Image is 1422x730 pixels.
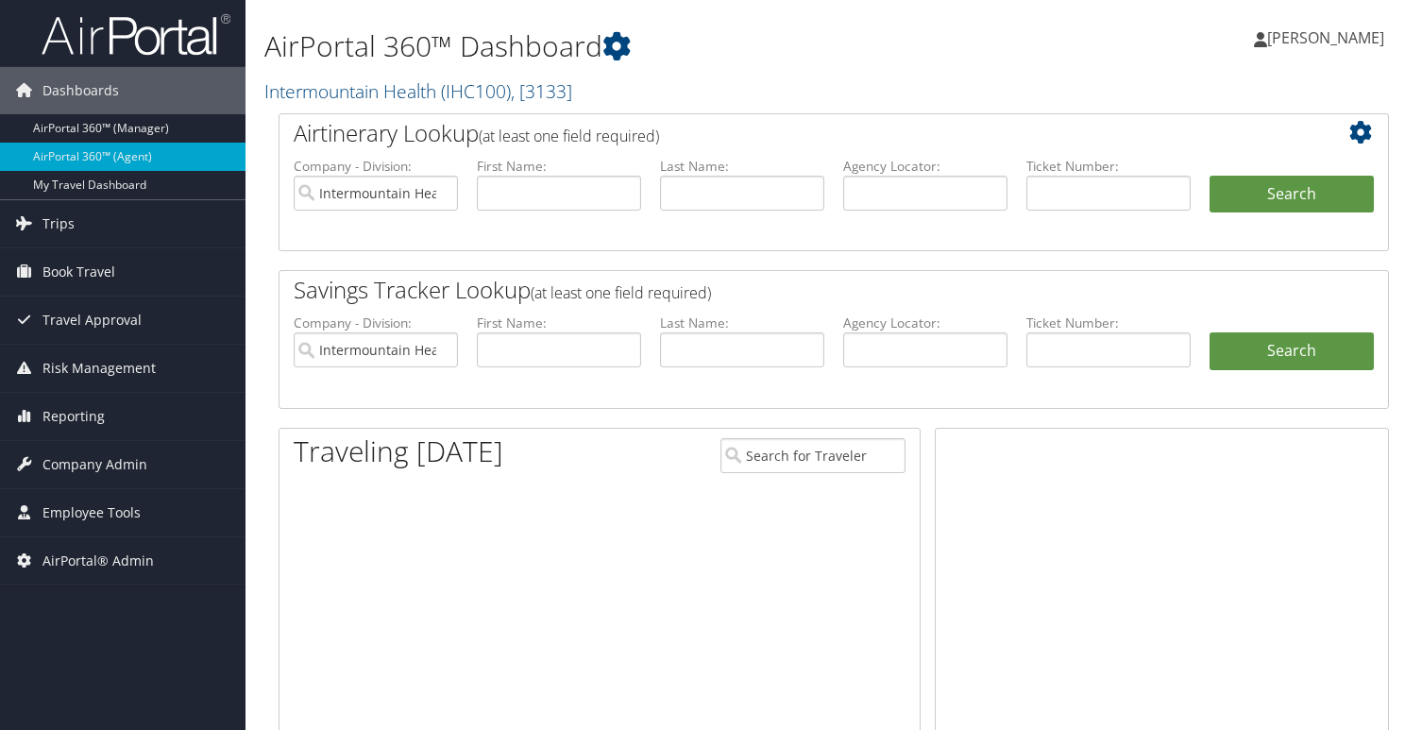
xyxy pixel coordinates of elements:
span: Risk Management [42,345,156,392]
span: Reporting [42,393,105,440]
a: Intermountain Health [264,78,572,104]
input: search accounts [294,332,458,367]
h2: Savings Tracker Lookup [294,274,1281,306]
span: , [ 3133 ] [511,78,572,104]
span: (at least one field required) [479,126,659,146]
label: Last Name: [660,314,824,332]
label: Agency Locator: [843,157,1007,176]
img: airportal-logo.png [42,12,230,57]
button: Search [1210,176,1374,213]
label: First Name: [477,157,641,176]
a: [PERSON_NAME] [1254,9,1403,66]
input: Search for Traveler [720,438,906,473]
label: Last Name: [660,157,824,176]
h1: AirPortal 360™ Dashboard [264,26,1024,66]
span: Employee Tools [42,489,141,536]
label: Agency Locator: [843,314,1007,332]
label: Ticket Number: [1026,314,1191,332]
span: ( IHC100 ) [441,78,511,104]
span: AirPortal® Admin [42,537,154,585]
label: Ticket Number: [1026,157,1191,176]
a: Search [1210,332,1374,370]
h2: Airtinerary Lookup [294,117,1281,149]
h1: Traveling [DATE] [294,432,503,471]
label: Company - Division: [294,157,458,176]
span: [PERSON_NAME] [1267,27,1384,48]
label: First Name: [477,314,641,332]
span: Book Travel [42,248,115,296]
span: Trips [42,200,75,247]
span: Travel Approval [42,297,142,344]
label: Company - Division: [294,314,458,332]
span: (at least one field required) [531,282,711,303]
span: Dashboards [42,67,119,114]
span: Company Admin [42,441,147,488]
